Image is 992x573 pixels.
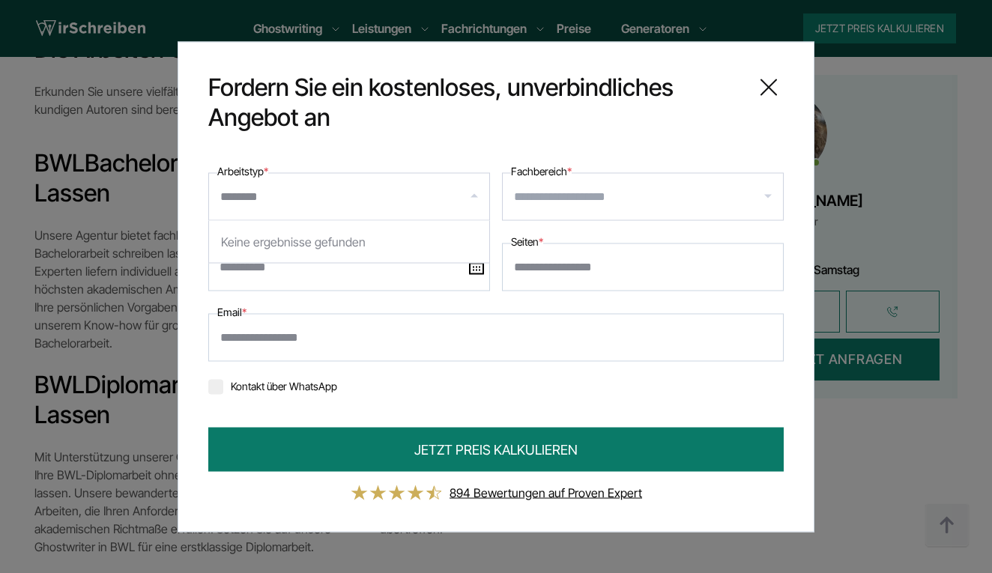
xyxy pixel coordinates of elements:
label: Seiten [511,232,543,250]
span: Fordern Sie ein kostenloses, unverbindliches Angebot an [208,72,742,132]
span: JETZT PREIS KALKULIEREN [414,439,578,459]
label: Arbeitstyp [217,162,268,180]
label: Kontakt über WhatsApp [208,379,337,392]
label: Email [217,303,247,321]
div: Keine ergebnisse gefunden [209,220,489,262]
input: date [208,243,490,291]
a: 894 Bewertungen auf Proven Expert [450,485,642,500]
button: JETZT PREIS KALKULIEREN [208,427,784,471]
img: date [469,259,484,274]
label: Fachbereich [511,162,572,180]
